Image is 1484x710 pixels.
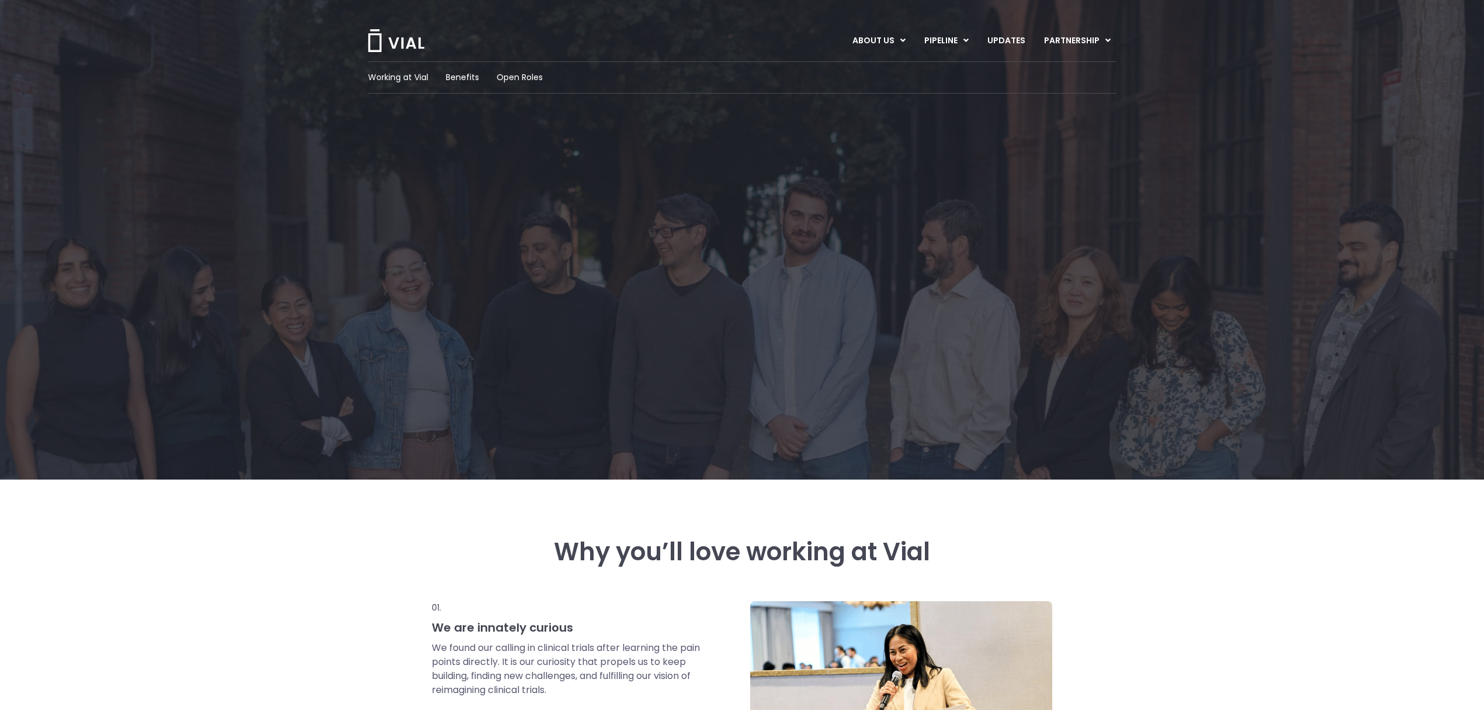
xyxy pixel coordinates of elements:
[368,71,428,84] a: Working at Vial
[446,71,479,84] a: Benefits
[432,641,702,697] p: We found our calling in clinical trials after learning the pain points directly. It is our curios...
[432,538,1052,566] h3: Why you’ll love working at Vial
[432,601,702,614] p: 01.
[432,620,702,635] h3: We are innately curious
[1035,31,1120,51] a: PARTNERSHIPMenu Toggle
[367,29,425,52] img: Vial Logo
[915,31,977,51] a: PIPELINEMenu Toggle
[978,31,1034,51] a: UPDATES
[843,31,914,51] a: ABOUT USMenu Toggle
[497,71,543,84] a: Open Roles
